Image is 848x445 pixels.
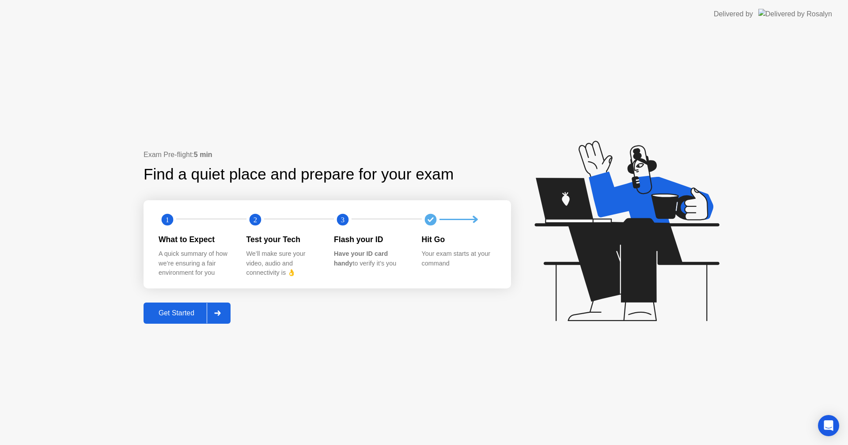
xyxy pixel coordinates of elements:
div: Delivered by [714,9,753,19]
div: Get Started [146,309,207,317]
div: We’ll make sure your video, audio and connectivity is 👌 [246,249,320,278]
div: What to Expect [159,234,232,245]
div: Find a quiet place and prepare for your exam [144,163,455,186]
text: 1 [166,215,169,224]
b: 5 min [194,151,212,158]
div: to verify it’s you [334,249,408,268]
div: Open Intercom Messenger [818,415,839,436]
text: 2 [253,215,257,224]
div: Test your Tech [246,234,320,245]
img: Delivered by Rosalyn [758,9,832,19]
div: Your exam starts at your command [422,249,496,268]
div: A quick summary of how we’re ensuring a fair environment for you [159,249,232,278]
button: Get Started [144,303,231,324]
text: 3 [341,215,344,224]
b: Have your ID card handy [334,250,388,267]
div: Exam Pre-flight: [144,150,511,160]
div: Hit Go [422,234,496,245]
div: Flash your ID [334,234,408,245]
